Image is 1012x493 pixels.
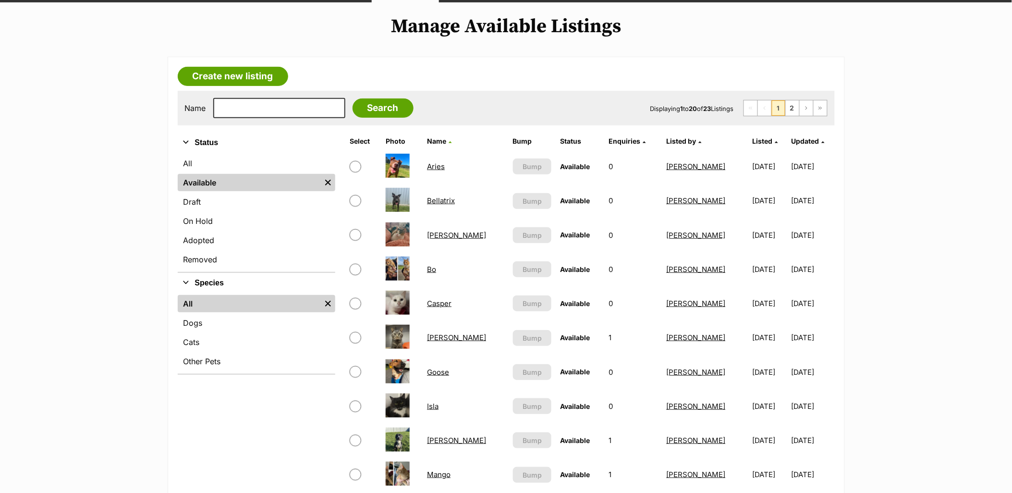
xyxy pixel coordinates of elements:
a: All [178,155,335,172]
nav: Pagination [744,100,828,116]
td: [DATE] [792,321,834,354]
td: 0 [605,390,661,423]
a: On Hold [178,212,335,230]
a: Page 2 [786,100,799,116]
button: Bump [513,159,552,174]
span: Bump [523,161,542,172]
th: Photo [382,134,422,149]
a: Listed [752,137,778,145]
span: Bump [523,470,542,480]
a: [PERSON_NAME] [667,299,726,308]
td: [DATE] [792,184,834,217]
span: Available [560,231,590,239]
td: [DATE] [792,219,834,252]
input: Search [353,99,414,118]
span: Available [560,333,590,342]
td: [DATE] [748,424,791,457]
td: [DATE] [748,253,791,286]
a: Dogs [178,314,335,332]
span: Available [560,162,590,171]
span: Bump [523,435,542,445]
a: [PERSON_NAME] [667,265,726,274]
a: Aries [427,162,445,171]
button: Bump [513,398,552,414]
button: Status [178,136,335,149]
td: [DATE] [748,321,791,354]
span: Bump [523,230,542,240]
a: Mango [427,470,451,479]
a: Available [178,174,321,191]
div: Species [178,293,335,374]
td: 0 [605,356,661,389]
span: Bump [523,333,542,343]
button: Bump [513,364,552,380]
span: Available [560,368,590,376]
a: Draft [178,193,335,210]
span: Page 1 [772,100,785,116]
td: [DATE] [748,390,791,423]
td: [DATE] [792,356,834,389]
td: 0 [605,219,661,252]
a: Remove filter [321,295,335,312]
td: 0 [605,150,661,183]
span: Listed [752,137,772,145]
label: Name [185,104,206,112]
span: Updated [792,137,819,145]
span: Available [560,470,590,479]
span: Available [560,436,590,444]
span: Bump [523,367,542,377]
td: 0 [605,287,661,320]
strong: 23 [704,105,711,112]
td: 1 [605,424,661,457]
a: Isla [427,402,439,411]
span: Listed by [667,137,696,145]
a: Listed by [667,137,702,145]
span: First page [744,100,757,116]
strong: 1 [681,105,683,112]
td: [DATE] [792,287,834,320]
span: Available [560,265,590,273]
button: Bump [513,432,552,448]
td: [DATE] [792,390,834,423]
td: [DATE] [792,424,834,457]
td: [DATE] [792,458,834,491]
td: [DATE] [748,184,791,217]
a: Bellatrix [427,196,455,205]
td: [DATE] [748,219,791,252]
span: Available [560,402,590,410]
a: Other Pets [178,353,335,370]
td: 1 [605,321,661,354]
a: [PERSON_NAME] [667,402,726,411]
button: Species [178,277,335,289]
span: Available [560,299,590,308]
a: Adopted [178,232,335,249]
strong: 20 [689,105,697,112]
th: Status [556,134,604,149]
a: Goose [427,368,449,377]
span: translation missing: en.admin.listings.index.attributes.enquiries [609,137,640,145]
th: Select [346,134,381,149]
a: Enquiries [609,137,646,145]
td: [DATE] [748,287,791,320]
a: [PERSON_NAME] [667,368,726,377]
span: Previous page [758,100,771,116]
a: [PERSON_NAME] [667,231,726,240]
a: Casper [427,299,451,308]
span: Displaying to of Listings [650,105,734,112]
a: [PERSON_NAME] [667,470,726,479]
td: [DATE] [748,356,791,389]
span: Bump [523,401,542,411]
a: Create new listing [178,67,288,86]
a: Removed [178,251,335,268]
th: Bump [509,134,556,149]
a: [PERSON_NAME] [667,436,726,445]
span: Bump [523,196,542,206]
td: [DATE] [792,150,834,183]
a: All [178,295,321,312]
td: 0 [605,184,661,217]
a: [PERSON_NAME] [427,333,486,342]
a: [PERSON_NAME] [667,162,726,171]
a: Last page [814,100,827,116]
a: [PERSON_NAME] [427,436,486,445]
td: 0 [605,253,661,286]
